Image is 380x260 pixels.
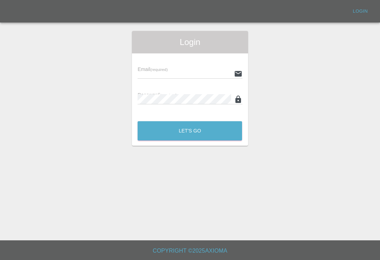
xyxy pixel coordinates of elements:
[138,121,242,141] button: Let's Go
[138,37,242,48] span: Login
[160,93,177,97] small: (required)
[138,92,177,98] span: Password
[138,66,167,72] span: Email
[150,67,168,72] small: (required)
[349,6,372,17] a: Login
[6,246,374,256] h6: Copyright © 2025 Axioma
